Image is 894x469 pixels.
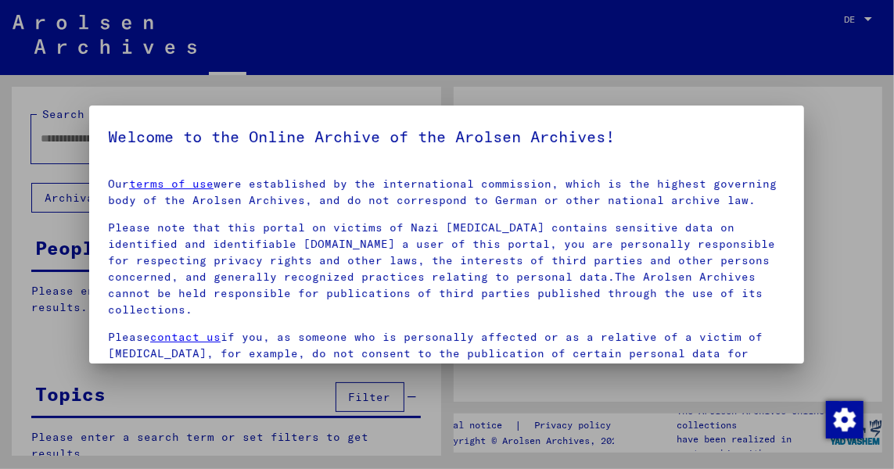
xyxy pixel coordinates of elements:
[108,329,785,378] p: Please if you, as someone who is personally affected or as a relative of a victim of [MEDICAL_DAT...
[129,177,214,191] a: terms of use
[108,124,785,149] h5: Welcome to the Online Archive of the Arolsen Archives!
[150,330,221,344] a: contact us
[108,176,785,209] p: Our were established by the international commission, which is the highest governing body of the ...
[108,220,785,318] p: Please note that this portal on victims of Nazi [MEDICAL_DATA] contains sensitive data on identif...
[825,400,863,438] div: Zustimmung ändern
[826,401,863,439] img: Zustimmung ändern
